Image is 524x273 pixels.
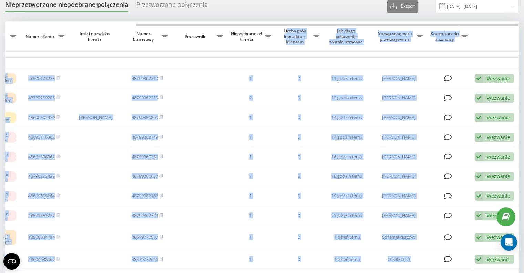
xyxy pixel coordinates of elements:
[487,75,510,82] div: Wezwanie
[275,69,323,88] td: 0
[132,114,158,120] a: 48799356860
[323,206,371,225] td: 21 godzin temu
[275,148,323,166] td: 0
[28,114,55,120] a: 48600302439
[226,250,275,269] td: 1
[132,154,158,160] a: 48799360735
[275,226,323,249] td: 0
[28,234,55,240] a: 48500534194
[323,250,371,269] td: 1 dzień temu
[323,226,371,249] td: 1 dzień temu
[371,250,426,269] td: OTOMOTO
[487,95,510,101] div: Wezwanie
[371,128,426,146] td: [PERSON_NAME]
[226,128,275,146] td: 1
[487,134,510,140] div: Wezwanie
[28,134,55,140] a: 48693716362
[275,187,323,205] td: 0
[371,167,426,186] td: [PERSON_NAME]
[226,148,275,166] td: 1
[226,108,275,127] td: 1
[226,89,275,107] td: 2
[275,128,323,146] td: 0
[323,128,371,146] td: 14 godzin temu
[275,167,323,186] td: 0
[3,253,20,270] button: Open CMP widget
[323,69,371,88] td: 11 godzin temu
[28,173,55,179] a: 48790202422
[132,234,158,240] a: 48579777507
[371,226,426,249] td: Schemat testowy
[323,89,371,107] td: 12 godzin temu
[323,148,371,166] td: 16 godzin temu
[132,134,158,140] a: 48799362749
[323,108,371,127] td: 14 godzin temu
[487,212,510,219] div: Wezwanie
[487,193,510,199] div: Wezwanie
[487,234,510,241] div: Wezwanie
[5,1,128,12] div: Nieprzetworzone nieodebrane połączenia
[374,31,417,42] span: Nazwa schematu przekazywania
[501,234,517,251] div: Open Intercom Messenger
[275,250,323,269] td: 0
[175,34,217,39] span: Pracownik
[28,212,55,218] a: 48571351237
[487,256,510,263] div: Wezwanie
[275,206,323,225] td: 0
[136,1,208,12] div: Przetworzone połączenia
[23,34,58,39] span: Numer klienta
[226,206,275,225] td: 1
[132,256,158,262] a: 48579772626
[28,75,55,81] a: 48500173235
[230,31,265,42] span: Nieodebrane od klienta
[132,212,158,218] a: 48799362749
[328,28,366,45] span: Jak długo połączenie zostało utracone
[371,108,426,127] td: [PERSON_NAME]
[74,31,117,42] span: Imię i nazwisko klienta
[226,167,275,186] td: 1
[28,193,55,199] a: 48609608284
[28,154,55,160] a: 48605396962
[487,154,510,160] div: Wezwanie
[371,187,426,205] td: [PERSON_NAME]
[371,206,426,225] td: [PERSON_NAME]
[278,28,313,45] span: Liczba prób kontaktu z klientem
[28,95,55,101] a: 48733209206
[132,173,158,179] a: 48799366657
[371,69,426,88] td: [PERSON_NAME]
[430,31,461,42] span: Komentarz do rozmowy
[132,193,158,199] a: 48799382767
[226,226,275,249] td: 1
[275,108,323,127] td: 0
[371,89,426,107] td: [PERSON_NAME]
[487,173,510,179] div: Wezwanie
[487,114,510,121] div: Wezwanie
[28,256,55,262] a: 48604648067
[126,31,162,42] span: Numer biznesowy
[226,69,275,88] td: 1
[387,0,418,13] button: Eksport
[323,187,371,205] td: 19 godzin temu
[132,95,158,101] a: 48799362210
[68,108,123,127] td: [PERSON_NAME]
[132,75,158,81] a: 48799362210
[226,187,275,205] td: 1
[275,89,323,107] td: 0
[371,148,426,166] td: [PERSON_NAME]
[323,167,371,186] td: 18 godzin temu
